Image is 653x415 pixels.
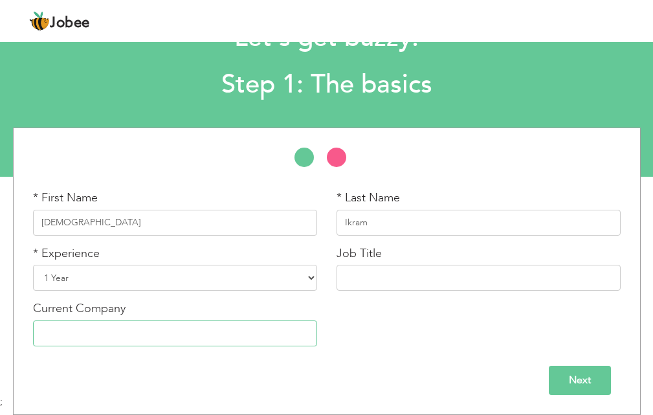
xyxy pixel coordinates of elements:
[337,190,400,207] label: * Last Name
[50,16,90,30] span: Jobee
[221,21,432,55] h1: Let's get buzzy!
[337,245,382,262] label: Job Title
[221,68,432,102] h2: Step 1: The basics
[29,11,50,32] img: jobee.io
[549,366,611,395] input: Next
[33,190,98,207] label: * First Name
[33,245,100,262] label: * Experience
[33,300,126,317] label: Current Company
